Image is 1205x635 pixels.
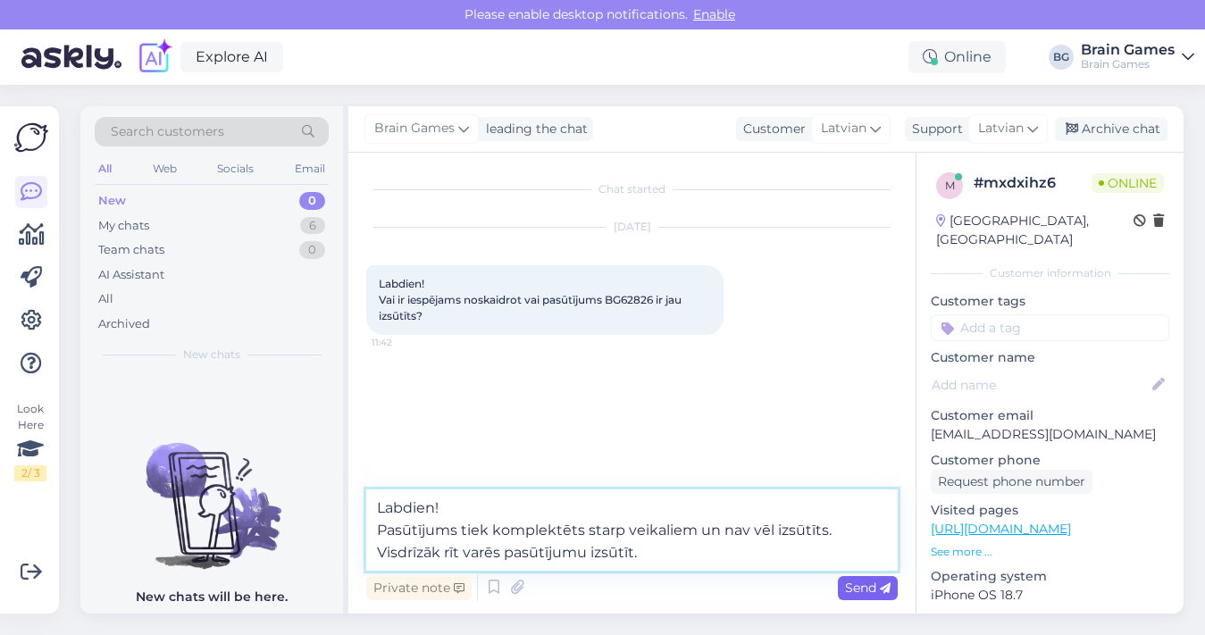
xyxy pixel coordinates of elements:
[374,119,455,138] span: Brain Games
[366,576,472,600] div: Private note
[931,501,1169,520] p: Visited pages
[1049,45,1074,70] div: BG
[688,6,741,22] span: Enable
[931,521,1071,537] a: [URL][DOMAIN_NAME]
[299,192,325,210] div: 0
[936,212,1134,249] div: [GEOGRAPHIC_DATA], [GEOGRAPHIC_DATA]
[978,119,1024,138] span: Latvian
[111,122,224,141] span: Search customers
[1081,57,1175,71] div: Brain Games
[80,411,343,572] img: No chats
[14,465,46,481] div: 2 / 3
[932,375,1149,395] input: Add name
[98,192,126,210] div: New
[98,266,164,284] div: AI Assistant
[931,544,1169,560] p: See more ...
[98,315,150,333] div: Archived
[213,157,257,180] div: Socials
[98,290,113,308] div: All
[931,567,1169,586] p: Operating system
[14,121,48,155] img: Askly Logo
[845,580,891,596] span: Send
[931,586,1169,605] p: iPhone OS 18.7
[905,120,963,138] div: Support
[291,157,329,180] div: Email
[299,241,325,259] div: 0
[366,219,898,235] div: [DATE]
[183,347,240,363] span: New chats
[821,119,866,138] span: Latvian
[1092,173,1164,193] span: Online
[974,172,1092,194] div: # mxdxihz6
[931,406,1169,425] p: Customer email
[479,120,588,138] div: leading the chat
[98,241,164,259] div: Team chats
[366,489,898,571] textarea: Labdien! Pasūtījums tiek komplektēts starp veikaliem un nav vēl izsūtīts. Visdrīzāk rīt varēs pas...
[931,314,1169,341] input: Add a tag
[98,217,149,235] div: My chats
[945,179,955,192] span: m
[95,157,115,180] div: All
[931,451,1169,470] p: Customer phone
[14,401,46,481] div: Look Here
[931,348,1169,367] p: Customer name
[931,612,1169,631] p: Browser
[366,181,898,197] div: Chat started
[931,425,1169,444] p: [EMAIL_ADDRESS][DOMAIN_NAME]
[908,41,1006,73] div: Online
[136,38,173,76] img: explore-ai
[931,265,1169,281] div: Customer information
[136,588,288,606] p: New chats will be here.
[180,42,283,72] a: Explore AI
[736,120,806,138] div: Customer
[1055,117,1167,141] div: Archive chat
[931,292,1169,311] p: Customer tags
[300,217,325,235] div: 6
[379,277,684,322] span: Labdien! Vai ir iespējams noskaidrot vai pasūtījums BG62826 ir jau izsūtīts?
[931,470,1092,494] div: Request phone number
[149,157,180,180] div: Web
[1081,43,1194,71] a: Brain GamesBrain Games
[372,336,439,349] span: 11:42
[1081,43,1175,57] div: Brain Games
